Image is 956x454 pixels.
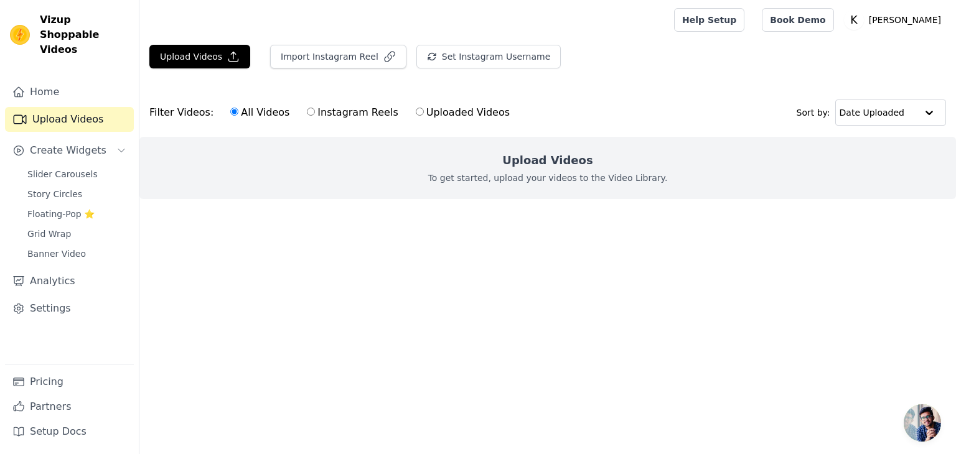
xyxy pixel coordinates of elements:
[149,98,517,127] div: Filter Videos:
[230,104,290,121] label: All Videos
[797,100,947,126] div: Sort by:
[904,404,941,442] a: Open chat
[428,172,668,184] p: To get started, upload your videos to the Video Library.
[850,14,858,26] text: K
[674,8,744,32] a: Help Setup
[20,185,134,203] a: Story Circles
[30,143,106,158] span: Create Widgets
[230,108,238,116] input: All Videos
[5,394,134,419] a: Partners
[20,165,134,183] a: Slider Carousels
[306,104,398,121] label: Instagram Reels
[5,80,134,104] a: Home
[864,9,946,31] p: [PERSON_NAME]
[20,225,134,243] a: Grid Wrap
[270,45,406,68] button: Import Instagram Reel
[20,205,134,223] a: Floating-Pop ⭐
[5,269,134,294] a: Analytics
[40,12,129,57] span: Vizup Shoppable Videos
[416,45,561,68] button: Set Instagram Username
[27,188,82,200] span: Story Circles
[27,228,71,240] span: Grid Wrap
[149,45,250,68] button: Upload Videos
[27,168,98,180] span: Slider Carousels
[762,8,833,32] a: Book Demo
[27,208,95,220] span: Floating-Pop ⭐
[502,152,593,169] h2: Upload Videos
[20,245,134,262] a: Banner Video
[415,104,510,121] label: Uploaded Videos
[5,138,134,163] button: Create Widgets
[307,108,315,116] input: Instagram Reels
[5,296,134,321] a: Settings
[10,25,30,45] img: Vizup
[27,248,86,260] span: Banner Video
[5,369,134,394] a: Pricing
[844,9,946,31] button: K [PERSON_NAME]
[5,419,134,444] a: Setup Docs
[416,108,424,116] input: Uploaded Videos
[5,107,134,132] a: Upload Videos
